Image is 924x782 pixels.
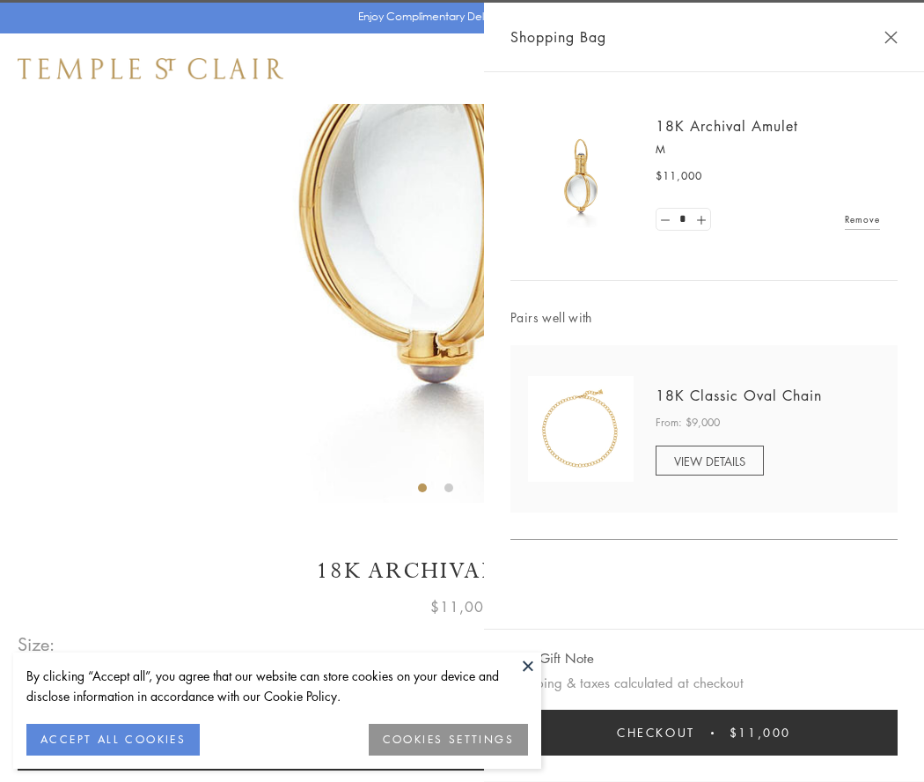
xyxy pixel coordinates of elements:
[656,116,798,136] a: 18K Archival Amulet
[369,724,528,756] button: COOKIES SETTINGS
[358,8,558,26] p: Enjoy Complimentary Delivery & Returns
[692,209,709,231] a: Set quantity to 2
[510,647,594,669] button: Add Gift Note
[617,723,695,742] span: Checkout
[730,723,791,742] span: $11,000
[26,724,200,756] button: ACCEPT ALL COOKIES
[18,630,56,659] span: Size:
[845,210,880,229] a: Remove
[528,376,634,482] img: N88865-OV18
[26,666,528,706] div: By clicking “Accept all”, you agree that our website can store cookies on your device and disclos...
[510,672,898,694] p: Shipping & taxes calculated at checkout
[510,307,898,328] span: Pairs well with
[884,31,898,44] button: Close Shopping Bag
[674,453,745,469] span: VIEW DETAILS
[656,141,880,159] p: M
[18,58,283,79] img: Temple St. Clair
[430,595,494,618] span: $11,000
[656,414,720,432] span: From: $9,000
[656,209,674,231] a: Set quantity to 0
[656,167,702,185] span: $11,000
[528,123,634,229] img: 18K Archival Amulet
[656,386,822,405] a: 18K Classic Oval Chain
[656,446,764,476] a: VIEW DETAILS
[510,710,898,756] button: Checkout $11,000
[510,26,606,48] span: Shopping Bag
[18,556,906,586] h1: 18K Archival Amulet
